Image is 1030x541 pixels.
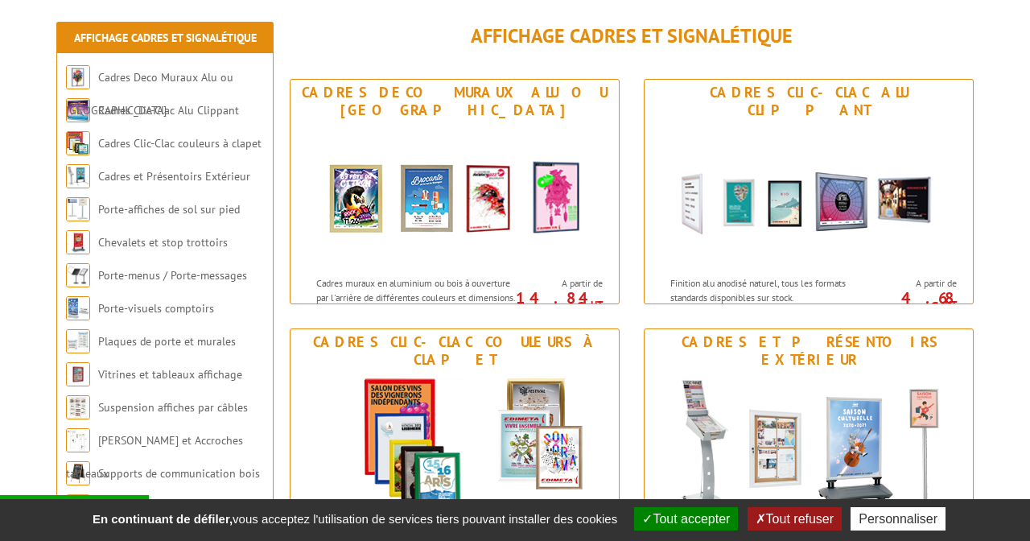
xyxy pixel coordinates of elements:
[644,79,974,304] a: Cadres Clic-Clac Alu Clippant Cadres Clic-Clac Alu Clippant Finition alu anodisé naturel, tous le...
[295,84,615,119] div: Cadres Deco Muraux Alu ou [GEOGRAPHIC_DATA]
[290,26,974,47] h1: Affichage Cadres et Signalétique
[74,31,257,45] a: Affichage Cadres et Signalétique
[98,202,240,217] a: Porte-affiches de sol sur pied
[66,263,90,287] img: Porte-menus / Porte-messages
[98,466,260,481] a: Supports de communication bois
[591,298,603,312] sup: HT
[851,507,946,531] button: Personnaliser (fenêtre modale)
[945,298,957,312] sup: HT
[66,329,90,353] img: Plaques de porte et murales
[306,123,604,268] img: Cadres Deco Muraux Alu ou Bois
[66,230,90,254] img: Chevalets et stop trottoirs
[649,84,969,119] div: Cadres Clic-Clac Alu Clippant
[98,103,239,118] a: Cadres Clic-Clac Alu Clippant
[66,197,90,221] img: Porte-affiches de sol sur pied
[84,512,625,526] span: vous acceptez l'utilisation de services tiers pouvant installer des cookies
[66,494,90,518] img: Chevalets conférence
[66,131,90,155] img: Cadres Clic-Clac couleurs à clapet
[875,277,957,290] span: A partir de
[521,277,603,290] span: A partir de
[649,333,969,369] div: Cadres et Présentoirs Extérieur
[98,400,248,415] a: Suspension affiches par câbles
[290,79,620,304] a: Cadres Deco Muraux Alu ou [GEOGRAPHIC_DATA] Cadres Deco Muraux Alu ou Bois Cadres muraux en alumi...
[66,296,90,320] img: Porte-visuels comptoirs
[98,301,214,316] a: Porte-visuels comptoirs
[670,276,870,304] p: Finition alu anodisé naturel, tous les formats standards disponibles sur stock.
[66,70,233,118] a: Cadres Deco Muraux Alu ou [GEOGRAPHIC_DATA]
[660,373,958,518] img: Cadres et Présentoirs Extérieur
[98,334,236,349] a: Plaques de porte et murales
[66,395,90,419] img: Suspension affiches par câbles
[93,512,233,526] strong: En continuant de défiler,
[66,164,90,188] img: Cadres et Présentoirs Extérieur
[660,123,958,268] img: Cadres Clic-Clac Alu Clippant
[66,362,90,386] img: Vitrines et tableaux affichage
[98,169,250,184] a: Cadres et Présentoirs Extérieur
[634,507,738,531] button: Tout accepter
[66,433,243,481] a: [PERSON_NAME] et Accroches tableaux
[98,268,247,283] a: Porte-menus / Porte-messages
[867,293,957,312] p: 4.68 €
[513,293,603,312] p: 14.84 €
[748,507,842,531] button: Tout refuser
[66,65,90,89] img: Cadres Deco Muraux Alu ou Bois
[295,333,615,369] div: Cadres Clic-Clac couleurs à clapet
[306,373,604,518] img: Cadres Clic-Clac couleurs à clapet
[316,276,516,332] p: Cadres muraux en aluminium ou bois à ouverture par l'arrière de différentes couleurs et dimension...
[98,235,228,250] a: Chevalets et stop trottoirs
[98,136,262,151] a: Cadres Clic-Clac couleurs à clapet
[66,428,90,452] img: Cimaises et Accroches tableaux
[98,367,242,382] a: Vitrines et tableaux affichage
